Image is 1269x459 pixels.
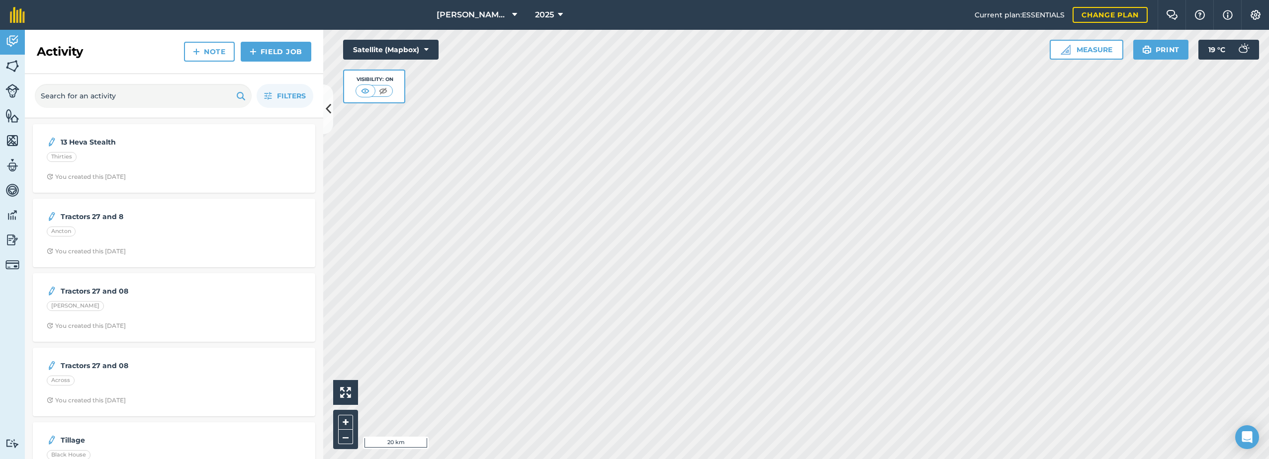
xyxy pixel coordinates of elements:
img: svg+xml;base64,PHN2ZyB4bWxucz0iaHR0cDovL3d3dy53My5vcmcvMjAwMC9zdmciIHdpZHRoPSIxNyIgaGVpZ2h0PSIxNy... [1223,9,1233,21]
div: Visibility: On [356,76,393,83]
a: Tractors 27 and 8AnctonClock with arrow pointing clockwiseYou created this [DATE] [39,205,309,261]
img: svg+xml;base64,PD94bWwgdmVyc2lvbj0iMS4wIiBlbmNvZGluZz0idXRmLTgiPz4KPCEtLSBHZW5lcmF0b3I6IEFkb2JlIE... [5,439,19,448]
button: Satellite (Mapbox) [343,40,439,60]
a: 13 Heva StealthThirtiesClock with arrow pointing clockwiseYou created this [DATE] [39,130,309,187]
span: [PERSON_NAME] Farm Life [437,9,508,21]
img: A question mark icon [1194,10,1206,20]
img: fieldmargin Logo [10,7,25,23]
img: svg+xml;base64,PD94bWwgdmVyc2lvbj0iMS4wIiBlbmNvZGluZz0idXRmLTgiPz4KPCEtLSBHZW5lcmF0b3I6IEFkb2JlIE... [5,34,19,49]
img: svg+xml;base64,PHN2ZyB4bWxucz0iaHR0cDovL3d3dy53My5vcmcvMjAwMC9zdmciIHdpZHRoPSIxNCIgaGVpZ2h0PSIyNC... [193,46,200,58]
div: You created this [DATE] [47,396,126,404]
div: Thirties [47,152,77,162]
a: Field Job [241,42,311,62]
img: svg+xml;base64,PD94bWwgdmVyc2lvbj0iMS4wIiBlbmNvZGluZz0idXRmLTgiPz4KPCEtLSBHZW5lcmF0b3I6IEFkb2JlIE... [5,258,19,272]
a: Tractors 27 and 08[PERSON_NAME]Clock with arrow pointing clockwiseYou created this [DATE] [39,279,309,336]
div: Across [47,376,75,385]
img: svg+xml;base64,PD94bWwgdmVyc2lvbj0iMS4wIiBlbmNvZGluZz0idXRmLTgiPz4KPCEtLSBHZW5lcmF0b3I6IEFkb2JlIE... [5,183,19,198]
img: svg+xml;base64,PD94bWwgdmVyc2lvbj0iMS4wIiBlbmNvZGluZz0idXRmLTgiPz4KPCEtLSBHZW5lcmF0b3I6IEFkb2JlIE... [47,136,57,148]
button: Measure [1050,40,1123,60]
img: svg+xml;base64,PD94bWwgdmVyc2lvbj0iMS4wIiBlbmNvZGluZz0idXRmLTgiPz4KPCEtLSBHZW5lcmF0b3I6IEFkb2JlIE... [5,232,19,247]
img: Four arrows, one pointing top left, one top right, one bottom right and the last bottom left [340,387,351,398]
div: You created this [DATE] [47,322,126,330]
input: Search for an activity [35,84,252,108]
div: [PERSON_NAME] [47,301,104,311]
a: Change plan [1073,7,1148,23]
strong: Tillage [61,435,218,446]
img: A cog icon [1250,10,1262,20]
img: svg+xml;base64,PHN2ZyB4bWxucz0iaHR0cDovL3d3dy53My5vcmcvMjAwMC9zdmciIHdpZHRoPSI1NiIgaGVpZ2h0PSI2MC... [5,133,19,148]
img: svg+xml;base64,PD94bWwgdmVyc2lvbj0iMS4wIiBlbmNvZGluZz0idXRmLTgiPz4KPCEtLSBHZW5lcmF0b3I6IEFkb2JlIE... [47,211,57,223]
img: svg+xml;base64,PD94bWwgdmVyc2lvbj0iMS4wIiBlbmNvZGluZz0idXRmLTgiPz4KPCEtLSBHZW5lcmF0b3I6IEFkb2JlIE... [5,158,19,173]
img: svg+xml;base64,PHN2ZyB4bWxucz0iaHR0cDovL3d3dy53My5vcmcvMjAwMC9zdmciIHdpZHRoPSIxOSIgaGVpZ2h0PSIyNC... [1142,44,1152,56]
img: svg+xml;base64,PHN2ZyB4bWxucz0iaHR0cDovL3d3dy53My5vcmcvMjAwMC9zdmciIHdpZHRoPSI1MCIgaGVpZ2h0PSI0MC... [359,86,371,96]
img: svg+xml;base64,PD94bWwgdmVyc2lvbj0iMS4wIiBlbmNvZGluZz0idXRmLTgiPz4KPCEtLSBHZW5lcmF0b3I6IEFkb2JlIE... [5,208,19,223]
strong: Tractors 27 and 8 [61,211,218,222]
a: Note [184,42,235,62]
a: Tractors 27 and 08AcrossClock with arrow pointing clockwiseYou created this [DATE] [39,354,309,410]
button: Filters [257,84,313,108]
div: Ancton [47,227,76,236]
img: Two speech bubbles overlapping with the left bubble in the forefront [1166,10,1178,20]
span: 2025 [535,9,554,21]
img: svg+xml;base64,PD94bWwgdmVyc2lvbj0iMS4wIiBlbmNvZGluZz0idXRmLTgiPz4KPCEtLSBHZW5lcmF0b3I6IEFkb2JlIE... [47,434,57,446]
span: Filters [277,90,306,101]
img: svg+xml;base64,PD94bWwgdmVyc2lvbj0iMS4wIiBlbmNvZGluZz0idXRmLTgiPz4KPCEtLSBHZW5lcmF0b3I6IEFkb2JlIE... [47,360,57,372]
img: svg+xml;base64,PHN2ZyB4bWxucz0iaHR0cDovL3d3dy53My5vcmcvMjAwMC9zdmciIHdpZHRoPSI1NiIgaGVpZ2h0PSI2MC... [5,59,19,74]
h2: Activity [37,44,83,60]
img: svg+xml;base64,PD94bWwgdmVyc2lvbj0iMS4wIiBlbmNvZGluZz0idXRmLTgiPz4KPCEtLSBHZW5lcmF0b3I6IEFkb2JlIE... [1233,40,1253,60]
strong: Tractors 27 and 08 [61,360,218,371]
img: svg+xml;base64,PD94bWwgdmVyc2lvbj0iMS4wIiBlbmNvZGluZz0idXRmLTgiPz4KPCEtLSBHZW5lcmF0b3I6IEFkb2JlIE... [47,285,57,297]
img: Clock with arrow pointing clockwise [47,397,53,403]
div: You created this [DATE] [47,247,126,255]
img: svg+xml;base64,PHN2ZyB4bWxucz0iaHR0cDovL3d3dy53My5vcmcvMjAwMC9zdmciIHdpZHRoPSIxNCIgaGVpZ2h0PSIyNC... [250,46,257,58]
strong: 13 Heva Stealth [61,137,218,148]
span: 19 ° C [1208,40,1225,60]
img: svg+xml;base64,PHN2ZyB4bWxucz0iaHR0cDovL3d3dy53My5vcmcvMjAwMC9zdmciIHdpZHRoPSI1NiIgaGVpZ2h0PSI2MC... [5,108,19,123]
button: – [338,430,353,444]
div: Open Intercom Messenger [1235,425,1259,449]
button: Print [1133,40,1189,60]
img: Ruler icon [1061,45,1071,55]
img: Clock with arrow pointing clockwise [47,248,53,254]
button: 19 °C [1198,40,1259,60]
img: Clock with arrow pointing clockwise [47,173,53,180]
strong: Tractors 27 and 08 [61,286,218,297]
img: svg+xml;base64,PHN2ZyB4bWxucz0iaHR0cDovL3d3dy53My5vcmcvMjAwMC9zdmciIHdpZHRoPSIxOSIgaGVpZ2h0PSIyNC... [236,90,246,102]
img: svg+xml;base64,PD94bWwgdmVyc2lvbj0iMS4wIiBlbmNvZGluZz0idXRmLTgiPz4KPCEtLSBHZW5lcmF0b3I6IEFkb2JlIE... [5,84,19,98]
img: Clock with arrow pointing clockwise [47,322,53,329]
button: + [338,415,353,430]
img: svg+xml;base64,PHN2ZyB4bWxucz0iaHR0cDovL3d3dy53My5vcmcvMjAwMC9zdmciIHdpZHRoPSI1MCIgaGVpZ2h0PSI0MC... [377,86,389,96]
div: You created this [DATE] [47,173,126,181]
span: Current plan : ESSENTIALS [975,9,1065,20]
